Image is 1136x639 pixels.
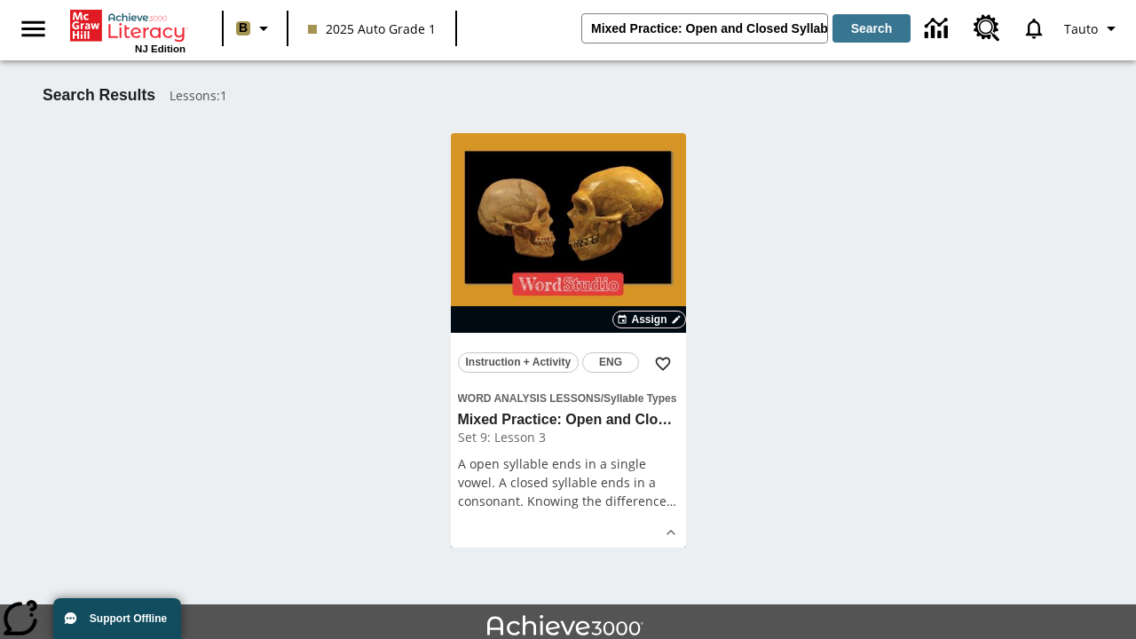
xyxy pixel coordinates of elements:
[229,12,281,44] button: Boost Class color is light brown. Change class color
[832,14,911,43] button: Search
[70,8,185,43] a: Home
[963,4,1011,52] a: Resource Center, Will open in new tab
[451,133,686,548] div: lesson details
[70,6,185,54] div: Home
[53,598,181,639] button: Support Offline
[170,86,227,105] span: Lessons : 1
[43,86,155,105] h1: Search Results
[7,3,59,55] button: Open side menu
[1057,12,1129,44] button: Profile/Settings
[135,43,185,54] span: NJ Edition
[1011,5,1057,51] a: Notifications
[90,612,167,625] span: Support Offline
[914,4,963,53] a: Data Center
[1064,20,1098,38] span: Tauto
[582,14,827,43] input: search field
[239,17,248,39] span: B
[308,20,436,38] span: 2025 Auto Grade 1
